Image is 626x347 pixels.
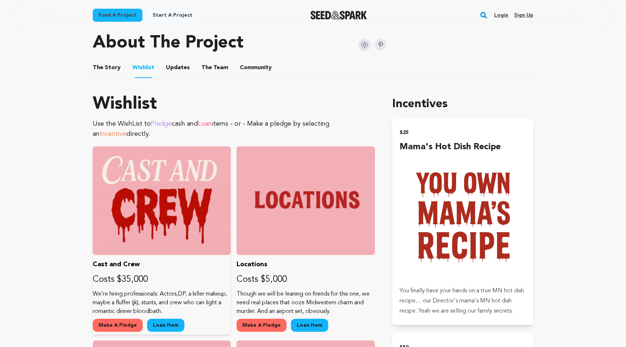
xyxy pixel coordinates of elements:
[93,96,375,113] h1: Wishlist
[93,274,231,285] p: Costs $35,000
[237,319,287,332] button: Make A Pledge
[392,96,533,113] h1: Incentives
[93,63,121,72] span: Story
[201,63,212,72] span: The
[93,9,142,22] a: Fund a project
[237,259,375,269] p: Locations
[93,290,231,316] p: We’re hiring professionals: Actors,DP, a killer makeup, maybe a fluffer (jk), stunts, and crew wh...
[93,259,231,269] p: Cast and Crew
[93,63,103,72] span: The
[494,9,508,21] a: Login
[375,39,387,50] img: Seed&Spark Pinterest Icon
[132,63,154,72] span: Wishlist
[201,63,228,72] span: Team
[166,63,190,72] span: Updates
[310,11,367,20] a: Seed&Spark Homepage
[237,290,375,316] p: Though we will be leaning on friends for this one, we need real places that ooze Midwestern charm...
[240,63,272,72] span: Community
[514,9,533,21] a: Sign up
[400,127,526,138] h2: $25
[147,319,184,332] a: Loan Item
[93,34,243,52] h1: About The Project
[147,9,198,22] a: Start a project
[358,39,371,51] img: Seed&Spark Instagram Icon
[93,119,375,139] p: Use the WishList to cash and items - or - Make a pledge by selecting an directly.
[198,121,212,127] span: Loan
[400,141,526,154] h4: Mama's Hot Dish Recipe
[237,274,375,285] p: Costs $5,000
[291,319,328,332] a: Loan Item
[400,286,526,316] p: You finally have your hands on a true MN hot dish recipe.... our Director's mama's MN hot dish re...
[100,131,126,137] span: Incentive
[392,119,533,325] button: $25 Mama's Hot Dish Recipe incentive You finally have your hands on a true MN hot dish recipe.......
[310,11,367,20] img: Seed&Spark Logo Dark Mode
[400,154,526,280] img: incentive
[151,121,172,127] span: Pledge
[93,319,143,332] button: Make A Pledge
